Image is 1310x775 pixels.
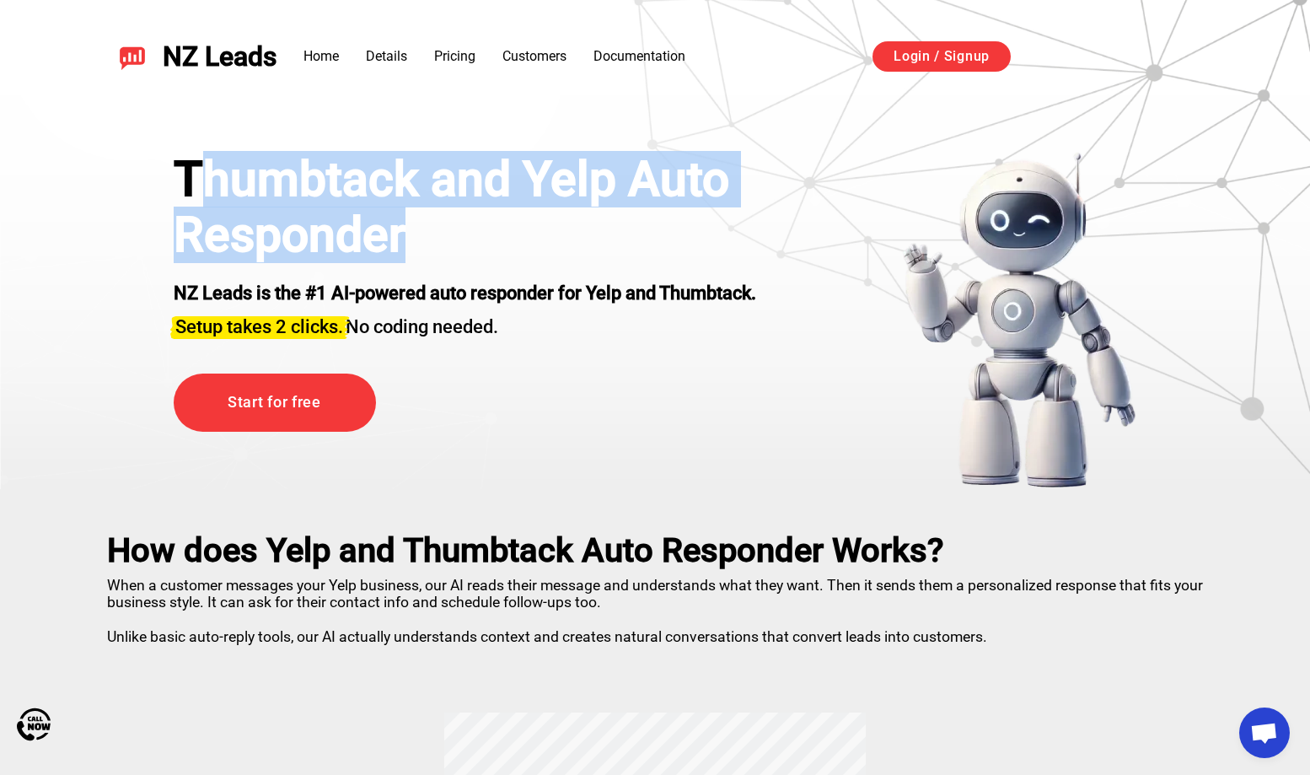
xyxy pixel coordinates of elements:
[902,152,1137,489] img: yelp bot
[1028,39,1213,76] iframe: Sign in with Google Button
[593,48,685,64] a: Documentation
[107,531,1203,570] h2: How does Yelp and Thumbtack Auto Responder Works?
[107,570,1203,645] p: When a customer messages your Yelp business, our AI reads their message and understands what they...
[872,41,1011,72] a: Login / Signup
[303,48,339,64] a: Home
[163,41,276,73] span: NZ Leads
[175,316,343,337] span: Setup takes 2 clicks.
[174,306,848,340] h2: No coding needed.
[174,152,848,262] h1: Thumbtack and Yelp Auto Responder
[434,48,475,64] a: Pricing
[174,283,756,304] strong: NZ Leads is the #1 AI-powered auto responder for Yelp and Thumbtack.
[119,43,146,70] img: NZ Leads logo
[17,708,51,741] img: Call Now
[1239,708,1290,758] a: Open chat
[174,374,376,432] a: Start for free
[502,48,566,64] a: Customers
[366,48,407,64] a: Details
